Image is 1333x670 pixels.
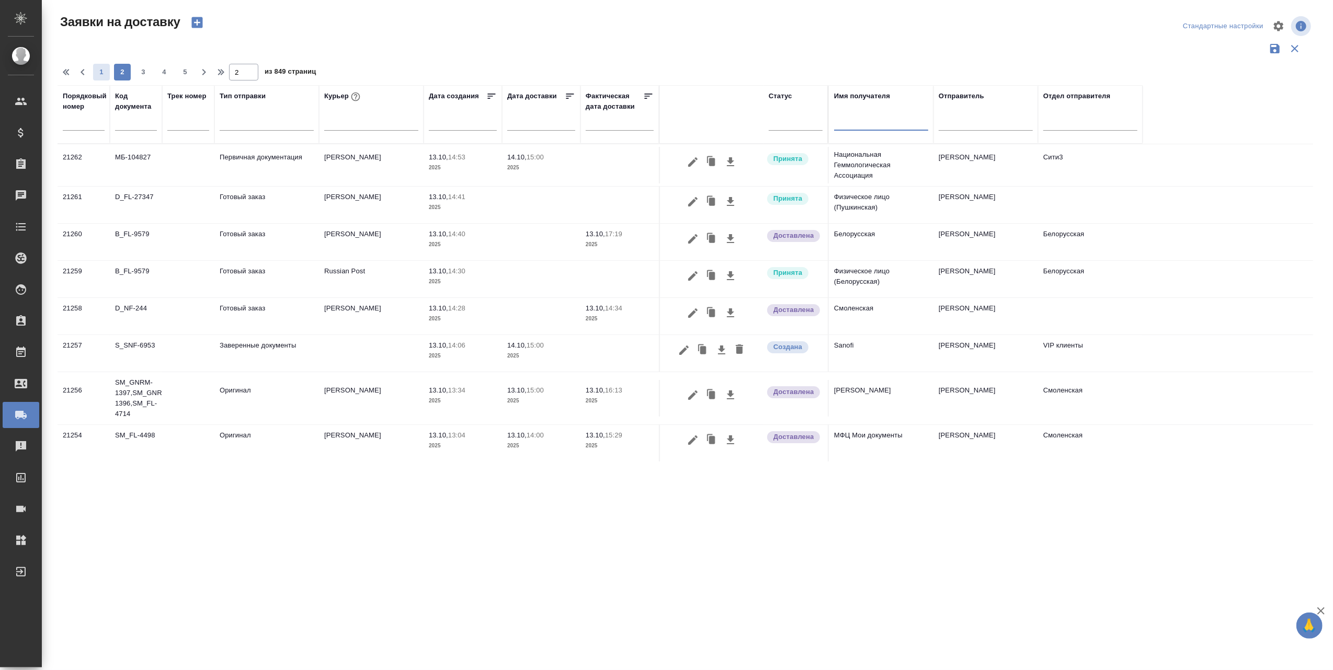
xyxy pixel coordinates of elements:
[429,163,497,173] p: 2025
[448,431,465,439] p: 13:04
[731,340,748,360] button: Удалить
[1180,18,1266,34] div: split button
[702,303,722,323] button: Клонировать
[135,64,152,80] button: 3
[834,91,890,101] div: Имя получателя
[829,425,933,461] td: МФЦ Мои документы
[933,224,1038,260] td: [PERSON_NAME]
[933,261,1038,297] td: [PERSON_NAME]
[829,224,933,260] td: Белорусская
[722,266,739,286] button: Скачать
[702,152,722,172] button: Клонировать
[507,163,575,173] p: 2025
[702,385,722,405] button: Клонировать
[1291,16,1313,36] span: Посмотреть информацию
[448,386,465,394] p: 13:34
[110,187,162,223] td: D_FL-27347
[766,385,823,399] div: Документы доставлены, фактическая дата доставки проставиться автоматически
[773,342,802,352] p: Создана
[110,261,162,297] td: B_FL-9579
[769,91,792,101] div: Статус
[319,380,424,417] td: [PERSON_NAME]
[58,261,110,297] td: 21259
[766,303,823,317] div: Документы доставлены, фактическая дата доставки проставиться автоматически
[156,64,173,80] button: 4
[319,261,424,297] td: Russian Post
[448,341,465,349] p: 14:06
[722,152,739,172] button: Скачать
[429,341,448,349] p: 13.10,
[507,341,527,349] p: 14.10,
[684,303,702,323] button: Редактировать
[507,153,527,161] p: 14.10,
[586,314,654,324] p: 2025
[93,64,110,80] button: 1
[829,335,933,372] td: Sanofi
[527,431,544,439] p: 14:00
[429,386,448,394] p: 13.10,
[429,304,448,312] p: 13.10,
[93,67,110,77] span: 1
[693,340,713,360] button: Клонировать
[722,385,739,405] button: Скачать
[605,386,622,394] p: 16:13
[429,267,448,275] p: 13.10,
[829,187,933,223] td: Физическое лицо (Пушкинская)
[586,239,654,250] p: 2025
[933,425,1038,461] td: [PERSON_NAME]
[605,304,622,312] p: 14:34
[214,187,319,223] td: Готовый заказ
[58,380,110,417] td: 21256
[507,91,557,101] div: Дата доставки
[135,67,152,77] span: 3
[702,430,722,450] button: Клонировать
[507,441,575,451] p: 2025
[448,267,465,275] p: 14:30
[214,298,319,334] td: Готовый заказ
[448,304,465,312] p: 14:28
[507,431,527,439] p: 13.10,
[1038,147,1143,183] td: Сити3
[429,431,448,439] p: 13.10,
[605,431,622,439] p: 15:29
[773,268,802,278] p: Принята
[115,91,157,112] div: Код документа
[58,425,110,461] td: 21254
[185,14,210,31] button: Создать
[773,193,802,204] p: Принята
[829,261,933,297] td: Физическое лицо (Белорусская)
[220,91,266,101] div: Тип отправки
[319,147,424,183] td: [PERSON_NAME]
[156,67,173,77] span: 4
[829,144,933,186] td: Национальная Геммологическая Ассоциация
[1296,613,1323,639] button: 🙏
[507,396,575,406] p: 2025
[214,335,319,372] td: Заверенные документы
[58,224,110,260] td: 21260
[58,298,110,334] td: 21258
[429,441,497,451] p: 2025
[429,276,497,287] p: 2025
[1266,14,1291,39] span: Настроить таблицу
[766,266,823,280] div: Курьер назначен
[527,153,544,161] p: 15:00
[429,202,497,213] p: 2025
[214,380,319,417] td: Оригинал
[773,432,814,442] p: Доставлена
[1043,91,1110,101] div: Отдел отправителя
[722,303,739,323] button: Скачать
[429,193,448,201] p: 13.10,
[933,298,1038,334] td: [PERSON_NAME]
[684,192,702,212] button: Редактировать
[507,386,527,394] p: 13.10,
[684,229,702,249] button: Редактировать
[527,341,544,349] p: 15:00
[110,372,162,424] td: SM_GNRM-1397,SM_GNRM-1396,SM_FL-4714
[167,91,207,101] div: Трек номер
[110,335,162,372] td: S_SNF-6953
[429,396,497,406] p: 2025
[722,192,739,212] button: Скачать
[214,261,319,297] td: Готовый заказ
[766,229,823,243] div: Документы доставлены, фактическая дата доставки проставиться автоматически
[713,340,731,360] button: Скачать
